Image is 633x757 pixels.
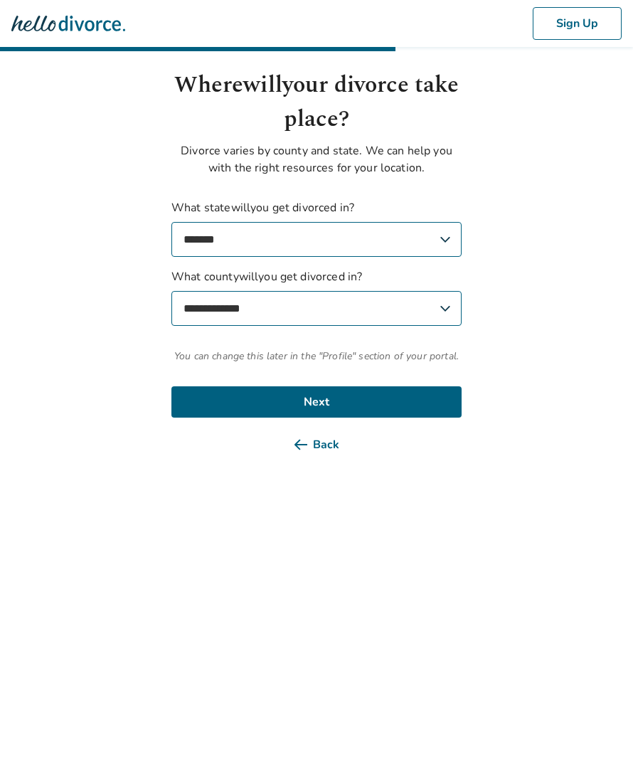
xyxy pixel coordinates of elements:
[171,349,462,364] span: You can change this later in the "Profile" section of your portal.
[171,222,462,257] select: What statewillyou get divorced in?
[171,268,462,326] label: What county will you get divorced in?
[562,689,633,757] iframe: Chat Widget
[533,7,622,40] button: Sign Up
[171,199,462,257] label: What state will you get divorced in?
[171,429,462,460] button: Back
[171,142,462,176] p: Divorce varies by county and state. We can help you with the right resources for your location.
[11,9,125,38] img: Hello Divorce Logo
[171,291,462,326] select: What countywillyou get divorced in?
[171,68,462,137] h1: Where will your divorce take place?
[171,386,462,418] button: Next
